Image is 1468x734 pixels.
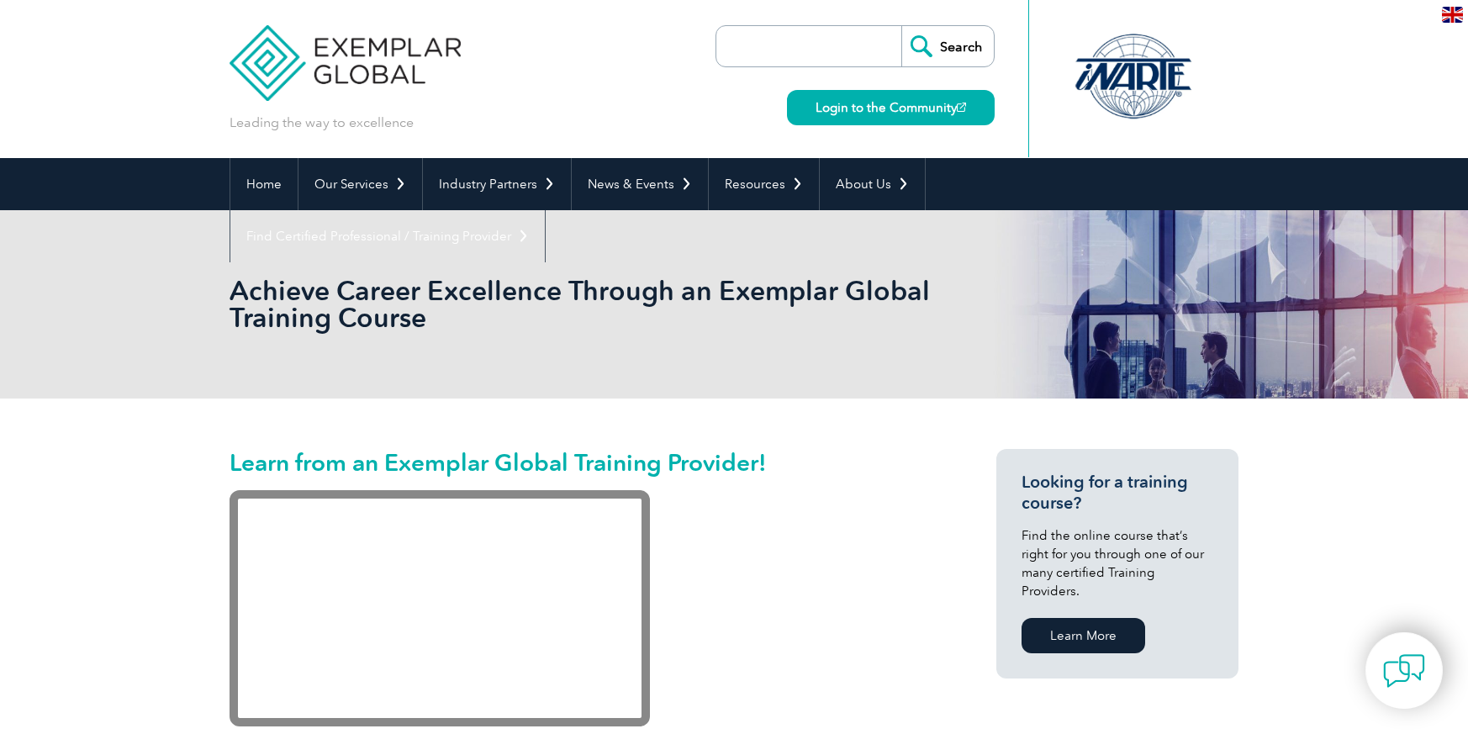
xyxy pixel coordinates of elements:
img: open_square.png [957,103,966,112]
input: Search [901,26,994,66]
a: Login to the Community [787,90,995,125]
a: News & Events [572,158,708,210]
h3: Looking for a training course? [1022,472,1213,514]
a: Our Services [298,158,422,210]
a: Find Certified Professional / Training Provider [230,210,545,262]
img: contact-chat.png [1383,650,1425,692]
a: About Us [820,158,925,210]
img: en [1442,7,1463,23]
h2: Achieve Career Excellence Through an Exemplar Global Training Course [230,277,936,331]
a: Home [230,158,298,210]
a: Resources [709,158,819,210]
p: Find the online course that’s right for you through one of our many certified Training Providers. [1022,526,1213,600]
h2: Learn from an Exemplar Global Training Provider! [230,449,936,476]
iframe: Recognized Training Provider Graduates: World of Opportunities [230,490,650,726]
p: Leading the way to excellence [230,114,414,132]
a: Industry Partners [423,158,571,210]
a: Learn More [1022,618,1145,653]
